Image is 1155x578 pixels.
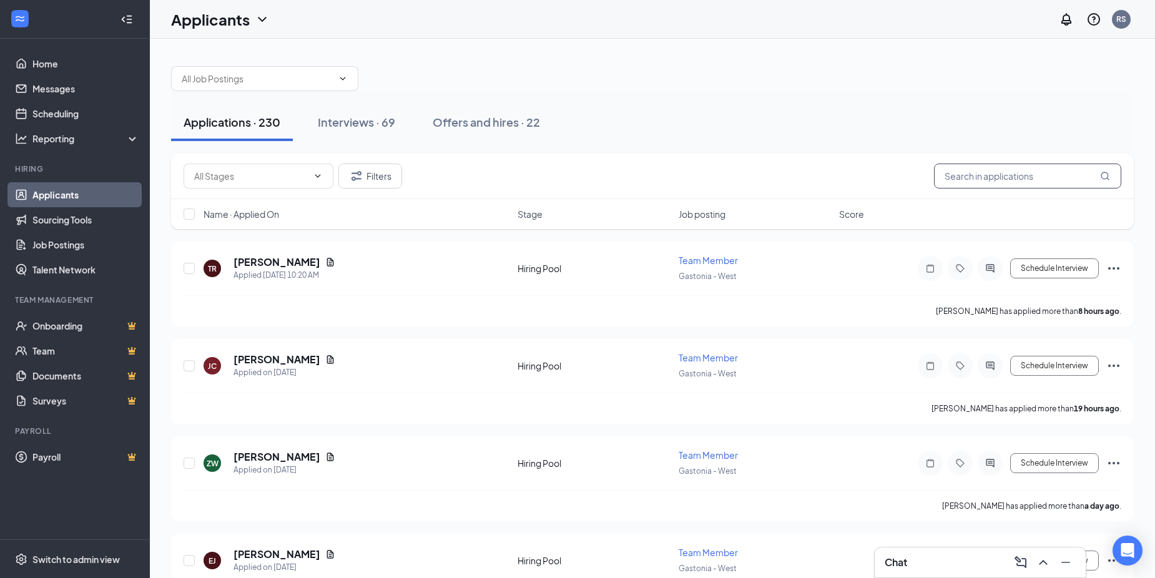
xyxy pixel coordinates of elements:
div: Hiring Pool [518,360,671,372]
span: Gastonia - West [679,564,737,573]
h1: Applicants [171,9,250,30]
div: TR [208,263,217,274]
div: Applied on [DATE] [233,561,335,574]
svg: Document [325,355,335,365]
p: [PERSON_NAME] has applied more than . [931,403,1121,414]
span: Team Member [679,255,738,266]
div: Applications · 230 [184,114,280,130]
span: Gastonia - West [679,369,737,378]
div: Interviews · 69 [318,114,395,130]
div: Team Management [15,295,137,305]
div: Hiring Pool [518,457,671,469]
svg: Notifications [1059,12,1074,27]
svg: Note [923,458,938,468]
svg: Settings [15,553,27,566]
a: Sourcing Tools [32,207,139,232]
svg: Ellipses [1106,456,1121,471]
svg: Tag [953,263,968,273]
div: Hiring Pool [518,262,671,275]
button: ChevronUp [1033,552,1053,572]
a: Messages [32,76,139,101]
div: Payroll [15,426,137,436]
span: Team Member [679,547,738,558]
div: Hiring Pool [518,554,671,567]
svg: ComposeMessage [1013,555,1028,570]
div: Applied on [DATE] [233,464,335,476]
span: Stage [518,208,543,220]
span: Team Member [679,352,738,363]
svg: Ellipses [1106,261,1121,276]
svg: ActiveChat [983,263,998,273]
a: Talent Network [32,257,139,282]
div: EJ [209,556,216,566]
div: Applied on [DATE] [233,366,335,379]
a: SurveysCrown [32,388,139,413]
div: RS [1116,14,1126,24]
button: Schedule Interview [1010,356,1099,376]
div: Reporting [32,132,140,145]
svg: Note [923,263,938,273]
div: Offers and hires · 22 [433,114,540,130]
div: ZW [207,458,219,469]
div: Hiring [15,164,137,174]
a: TeamCrown [32,338,139,363]
svg: Analysis [15,132,27,145]
div: JC [208,361,217,371]
span: Team Member [679,449,738,461]
svg: Filter [349,169,364,184]
button: Schedule Interview [1010,258,1099,278]
div: Switch to admin view [32,553,120,566]
svg: Collapse [120,13,133,26]
h5: [PERSON_NAME] [233,547,320,561]
svg: ChevronDown [313,171,323,181]
svg: ChevronDown [255,12,270,27]
svg: Minimize [1058,555,1073,570]
svg: Tag [953,361,968,371]
b: 19 hours ago [1074,404,1119,413]
svg: Document [325,549,335,559]
p: [PERSON_NAME] has applied more than . [936,306,1121,316]
a: Home [32,51,139,76]
button: ComposeMessage [1011,552,1031,572]
span: Gastonia - West [679,466,737,476]
svg: Tag [953,458,968,468]
h5: [PERSON_NAME] [233,255,320,269]
svg: Document [325,452,335,462]
span: Gastonia - West [679,272,737,281]
svg: Ellipses [1106,553,1121,568]
div: Applied [DATE] 10:20 AM [233,269,335,282]
a: OnboardingCrown [32,313,139,338]
button: Filter Filters [338,164,402,189]
b: 8 hours ago [1078,306,1119,316]
button: Schedule Interview [1010,453,1099,473]
svg: MagnifyingGlass [1100,171,1110,181]
svg: ActiveChat [983,458,998,468]
input: All Stages [194,169,308,183]
svg: Document [325,257,335,267]
h5: [PERSON_NAME] [233,353,320,366]
svg: ChevronUp [1036,555,1051,570]
p: [PERSON_NAME] has applied more than . [942,501,1121,511]
h3: Chat [885,556,907,569]
svg: Ellipses [1106,358,1121,373]
svg: Note [923,361,938,371]
span: Score [839,208,864,220]
input: All Job Postings [182,72,333,86]
svg: ChevronDown [338,74,348,84]
svg: QuestionInfo [1086,12,1101,27]
span: Name · Applied On [204,208,279,220]
b: a day ago [1084,501,1119,511]
a: Scheduling [32,101,139,126]
a: PayrollCrown [32,444,139,469]
a: Job Postings [32,232,139,257]
svg: ActiveChat [983,361,998,371]
a: DocumentsCrown [32,363,139,388]
span: Job posting [679,208,725,220]
button: Minimize [1056,552,1076,572]
h5: [PERSON_NAME] [233,450,320,464]
svg: WorkstreamLogo [14,12,26,25]
a: Applicants [32,182,139,207]
div: Open Intercom Messenger [1113,536,1143,566]
input: Search in applications [934,164,1121,189]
